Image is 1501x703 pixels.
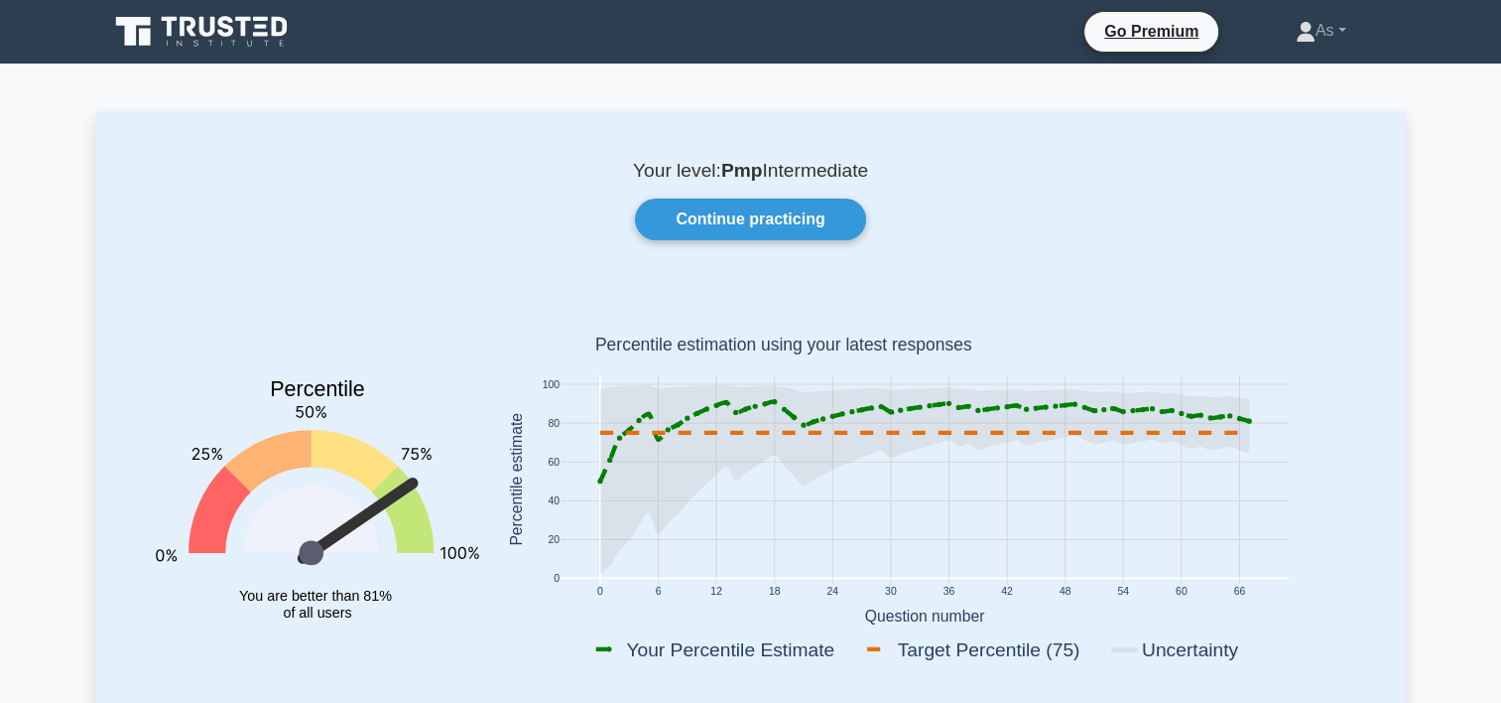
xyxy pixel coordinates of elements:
[283,605,351,621] tspan: of all users
[1117,587,1129,598] text: 54
[635,199,865,240] a: Continue practicing
[507,413,524,546] text: Percentile estimate
[548,418,560,429] text: 80
[144,159,1358,183] p: Your level: Intermediate
[768,587,780,598] text: 18
[710,587,722,598] text: 12
[884,587,896,598] text: 30
[548,495,560,506] text: 40
[542,379,560,390] text: 100
[548,534,560,545] text: 20
[864,608,984,625] text: Question number
[721,160,763,181] b: Pmp
[942,587,954,598] text: 36
[554,574,560,585] text: 0
[596,587,602,598] text: 0
[1175,587,1187,598] text: 60
[594,336,971,355] text: Percentile estimation using your latest responses
[655,587,661,598] text: 6
[1001,587,1013,598] text: 42
[239,588,392,604] tspan: You are better than 81%
[270,378,365,402] text: Percentile
[826,587,838,598] text: 24
[1092,19,1210,44] a: Go Premium
[1233,587,1245,598] text: 66
[548,457,560,468] text: 60
[1059,587,1070,598] text: 48
[1248,11,1394,51] a: As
